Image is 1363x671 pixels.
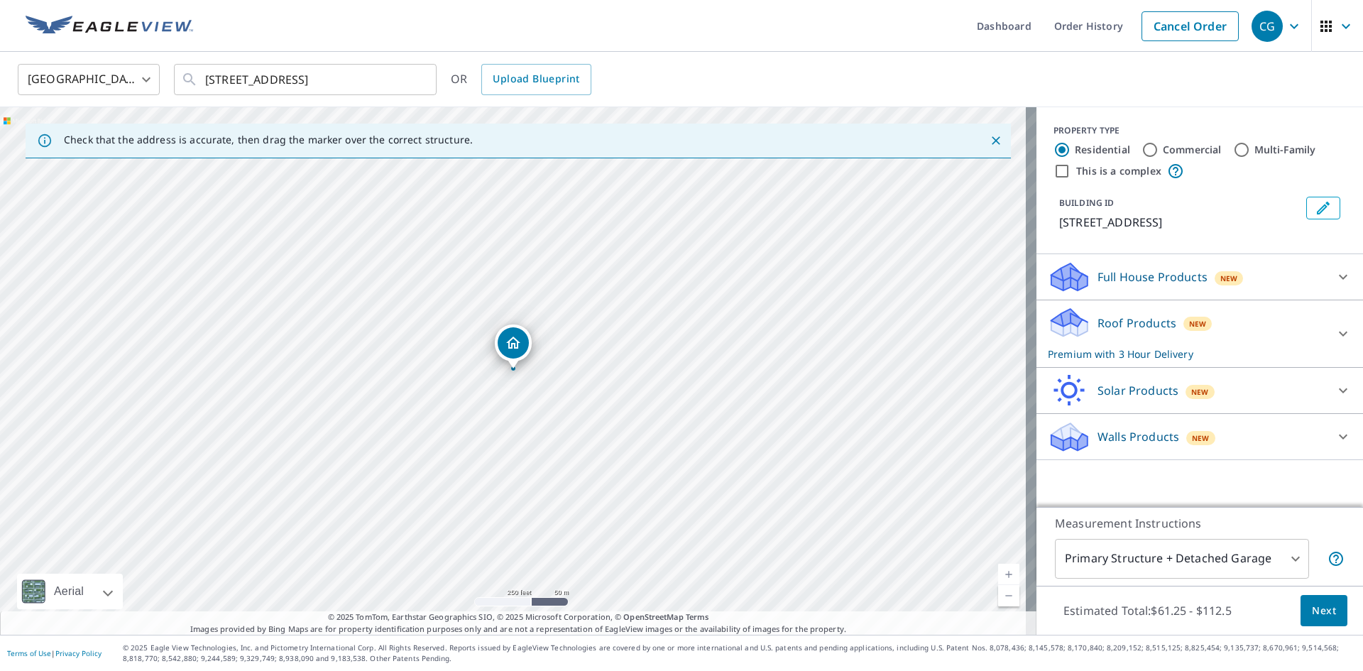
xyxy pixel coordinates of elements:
p: Walls Products [1097,428,1179,445]
label: Multi-Family [1254,143,1316,157]
div: Walls ProductsNew [1048,420,1352,454]
div: OR [451,64,591,95]
div: Aerial [17,574,123,609]
div: Roof ProductsNewPremium with 3 Hour Delivery [1048,306,1352,361]
span: New [1220,273,1238,284]
p: BUILDING ID [1059,197,1114,209]
input: Search by address or latitude-longitude [205,60,407,99]
p: Estimated Total: $61.25 - $112.5 [1052,595,1243,626]
span: New [1191,386,1209,398]
a: OpenStreetMap [623,611,683,622]
div: Dropped pin, building 1, Residential property, 4030 E 80th St Tulsa, OK 74136 [495,324,532,369]
a: Current Level 17, Zoom In [998,564,1019,585]
button: Edit building 1 [1306,197,1340,219]
span: New [1192,432,1210,444]
a: Privacy Policy [55,648,102,658]
label: This is a complex [1076,164,1161,178]
p: | [7,649,102,658]
span: © 2025 TomTom, Earthstar Geographics SIO, © 2025 Microsoft Corporation, © [328,611,709,623]
div: Aerial [50,574,88,609]
a: Cancel Order [1142,11,1239,41]
p: Measurement Instructions [1055,515,1345,532]
a: Terms of Use [7,648,51,658]
div: PROPERTY TYPE [1053,124,1346,137]
button: Close [987,131,1005,150]
label: Commercial [1163,143,1222,157]
div: Full House ProductsNew [1048,260,1352,294]
p: © 2025 Eagle View Technologies, Inc. and Pictometry International Corp. All Rights Reserved. Repo... [123,643,1356,664]
p: Solar Products [1097,382,1178,399]
span: Next [1312,602,1336,620]
label: Residential [1075,143,1130,157]
div: Solar ProductsNew [1048,373,1352,408]
span: New [1189,318,1207,329]
a: Current Level 17, Zoom Out [998,585,1019,606]
img: EV Logo [26,16,193,37]
p: [STREET_ADDRESS] [1059,214,1301,231]
div: [GEOGRAPHIC_DATA] [18,60,160,99]
a: Upload Blueprint [481,64,591,95]
span: Upload Blueprint [493,70,579,88]
span: Your report will include the primary structure and a detached garage if one exists. [1328,550,1345,567]
button: Next [1301,595,1347,627]
div: Primary Structure + Detached Garage [1055,539,1309,579]
p: Check that the address is accurate, then drag the marker over the correct structure. [64,133,473,146]
a: Terms [686,611,709,622]
div: CG [1252,11,1283,42]
p: Premium with 3 Hour Delivery [1048,347,1326,361]
p: Roof Products [1097,315,1176,332]
p: Full House Products [1097,268,1208,285]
